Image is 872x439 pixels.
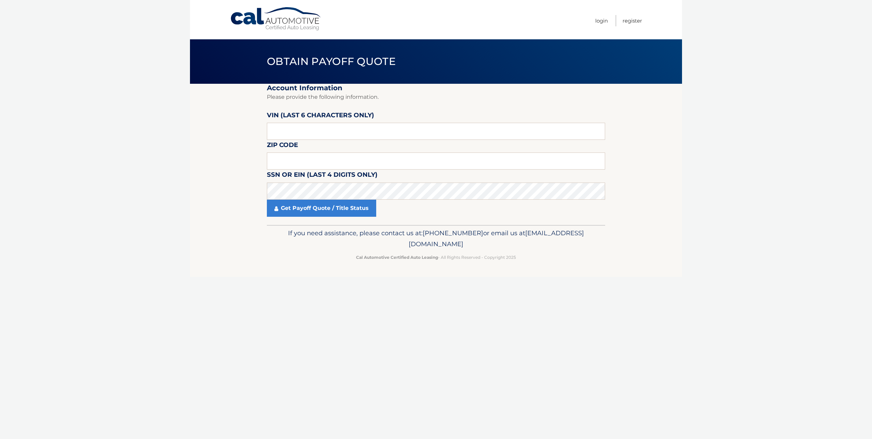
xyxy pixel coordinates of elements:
[267,92,605,102] p: Please provide the following information.
[267,170,378,182] label: SSN or EIN (last 4 digits only)
[356,255,438,260] strong: Cal Automotive Certified Auto Leasing
[423,229,483,237] span: [PHONE_NUMBER]
[230,7,322,31] a: Cal Automotive
[267,140,298,152] label: Zip Code
[271,254,601,261] p: - All Rights Reserved - Copyright 2025
[267,55,396,68] span: Obtain Payoff Quote
[267,110,374,123] label: VIN (last 6 characters only)
[623,15,642,26] a: Register
[267,84,605,92] h2: Account Information
[267,200,376,217] a: Get Payoff Quote / Title Status
[595,15,608,26] a: Login
[271,228,601,250] p: If you need assistance, please contact us at: or email us at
